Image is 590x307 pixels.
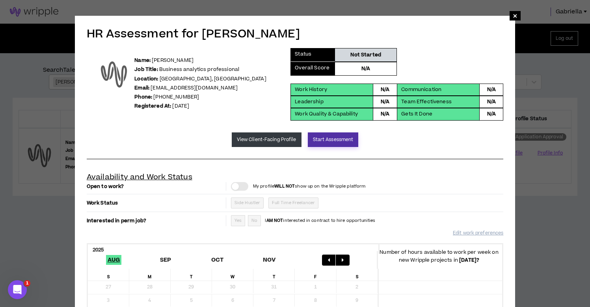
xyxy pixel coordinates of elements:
div: T [171,269,212,281]
b: Job Title: [134,66,158,73]
p: Leadership [295,98,323,106]
span: Side Hustler [235,200,261,206]
p: Team Effectiveness [401,98,452,106]
span: 1 [24,280,30,287]
p: N/A [381,98,389,106]
p: Number of hours available to work per week on new Wripple projects in [377,248,501,264]
p: Interested in perm job? [87,215,224,226]
p: Work History [295,86,327,93]
span: Yes [235,218,242,223]
strong: WILL NOT [274,183,295,189]
span: Sep [158,255,173,265]
b: Phone: [134,93,152,100]
p: N/A [361,65,370,73]
span: Oct [209,255,225,265]
p: Work Status [87,197,224,208]
a: [EMAIL_ADDRESS][DOMAIN_NAME] [151,84,238,91]
a: View Client-Facing Profile [232,132,302,147]
p: N/A [487,98,496,106]
p: Status [295,50,311,60]
b: 2025 [93,246,104,253]
p: N/A [487,86,496,93]
span: × [513,11,517,20]
p: Gets It Done [401,110,432,118]
b: Registered At: [134,102,171,110]
p: Business analytics professional [134,66,266,73]
div: F [295,269,336,281]
div: T [253,269,295,281]
p: Open to work? [87,183,224,190]
p: Not Started [350,51,381,59]
h2: HR Assessment for [PERSON_NAME] [87,26,504,42]
span: No [251,218,257,223]
div: W [212,269,253,281]
p: [DATE] [134,102,266,110]
p: Communication [401,86,441,93]
strong: AM NOT [266,218,283,223]
b: Email: [134,84,149,91]
p: I interested in contract to hire opportunities [265,218,375,224]
a: Edit work preferences [453,226,503,240]
button: Start Assessment [308,132,359,147]
span: Nov [261,255,277,265]
h1: Availability and Work Status [87,173,192,182]
span: Aug [106,255,122,265]
p: N/A [381,110,389,118]
img: default-user-profile.png [96,57,132,92]
p: Overall Score [295,64,329,73]
p: N/A [487,110,496,118]
span: [GEOGRAPHIC_DATA] , [GEOGRAPHIC_DATA] [160,75,266,82]
div: S [337,269,378,281]
span: Full Time Freelancer [272,200,315,206]
b: Name: [134,57,151,64]
p: N/A [381,86,389,93]
b: Location: [134,75,158,82]
p: [PERSON_NAME] [134,57,266,64]
p: Work Quality & Capability [295,110,358,118]
div: M [129,269,171,281]
p: My profile show up on the Wripple platform [253,183,366,190]
a: [PHONE_NUMBER] [153,93,199,100]
iframe: Intercom live chat [8,280,27,299]
div: S [88,269,129,281]
b: [DATE] ? [459,257,479,264]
